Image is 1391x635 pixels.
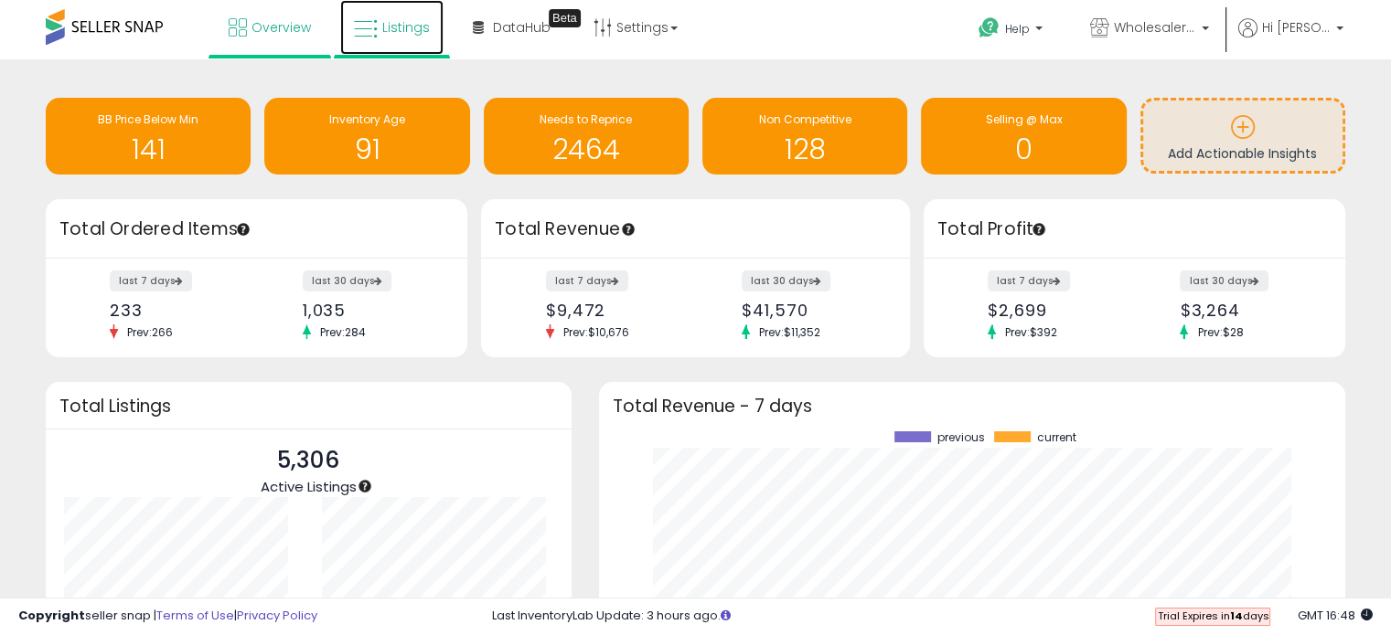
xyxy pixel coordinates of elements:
[493,18,551,37] span: DataHub
[1037,431,1076,444] span: current
[495,217,896,242] h3: Total Revenue
[549,9,581,27] div: Tooltip anchor
[540,111,632,127] span: Needs to Reprice
[1298,607,1373,624] span: 2025-09-15 16:48 GMT
[1114,18,1196,37] span: Wholesaler AZ
[110,301,242,320] div: 233
[742,301,878,320] div: $41,570
[750,324,829,340] span: Prev: $11,352
[996,324,1066,340] span: Prev: $392
[303,301,435,320] div: 1,035
[264,98,469,175] a: Inventory Age 91
[55,134,241,164] h1: 141
[46,98,251,175] a: BB Price Below Min 141
[620,221,637,238] div: Tooltip anchor
[1188,324,1252,340] span: Prev: $28
[382,18,430,37] span: Listings
[493,134,679,164] h1: 2464
[492,608,1373,625] div: Last InventoryLab Update: 3 hours ago.
[303,270,391,291] label: last 30 days
[261,443,357,478] p: 5,306
[18,607,85,624] strong: Copyright
[712,134,898,164] h1: 128
[937,217,1332,242] h3: Total Profit
[237,607,317,624] a: Privacy Policy
[1262,18,1331,37] span: Hi [PERSON_NAME]
[118,324,182,340] span: Prev: 266
[18,608,317,625] div: seller snap | |
[251,18,311,37] span: Overview
[985,111,1062,127] span: Selling @ Max
[1031,221,1047,238] div: Tooltip anchor
[1229,609,1242,623] b: 14
[1157,609,1268,623] span: Trial Expires in days
[964,3,1061,59] a: Help
[613,399,1332,413] h3: Total Revenue - 7 days
[937,431,985,444] span: previous
[1005,21,1030,37] span: Help
[273,134,460,164] h1: 91
[921,98,1126,175] a: Selling @ Max 0
[98,111,198,127] span: BB Price Below Min
[357,478,373,494] div: Tooltip anchor
[156,607,234,624] a: Terms of Use
[546,270,628,291] label: last 7 days
[261,477,357,496] span: Active Listings
[546,301,682,320] div: $9,472
[978,16,1000,39] i: Get Help
[702,98,907,175] a: Non Competitive 128
[1180,270,1268,291] label: last 30 days
[1168,144,1317,163] span: Add Actionable Insights
[759,111,851,127] span: Non Competitive
[988,270,1070,291] label: last 7 days
[742,270,830,291] label: last 30 days
[1238,18,1343,59] a: Hi [PERSON_NAME]
[59,399,558,413] h3: Total Listings
[329,111,405,127] span: Inventory Age
[59,217,454,242] h3: Total Ordered Items
[311,324,375,340] span: Prev: 284
[930,134,1117,164] h1: 0
[1180,301,1312,320] div: $3,264
[110,270,192,291] label: last 7 days
[554,324,638,340] span: Prev: $10,676
[235,221,251,238] div: Tooltip anchor
[1143,101,1343,171] a: Add Actionable Insights
[484,98,689,175] a: Needs to Reprice 2464
[988,301,1120,320] div: $2,699
[721,609,731,621] i: Click here to read more about un-synced listings.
